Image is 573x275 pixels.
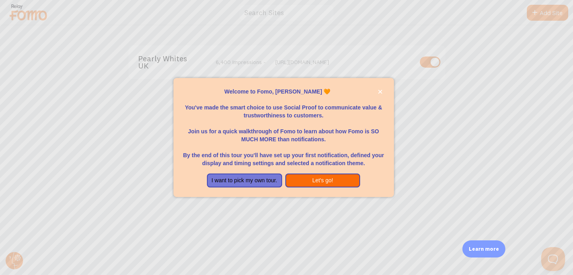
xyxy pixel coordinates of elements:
[207,174,282,188] button: I want to pick my own tour.
[183,88,384,96] p: Welcome to Fomo, [PERSON_NAME] 🧡
[183,119,384,143] p: Join us for a quick walkthrough of Fomo to learn about how Fomo is SO MUCH MORE than notifications.
[462,240,505,257] div: Learn more
[173,78,394,197] div: Welcome to Fomo, Luke Jackson 🧡You&amp;#39;ve made the smart choice to use Social Proof to commun...
[183,96,384,119] p: You've made the smart choice to use Social Proof to communicate value & trustworthiness to custom...
[183,143,384,167] p: By the end of this tour you'll have set up your first notification, defined your display and timi...
[285,174,361,188] button: Let's go!
[469,245,499,253] p: Learn more
[376,88,384,96] button: close,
